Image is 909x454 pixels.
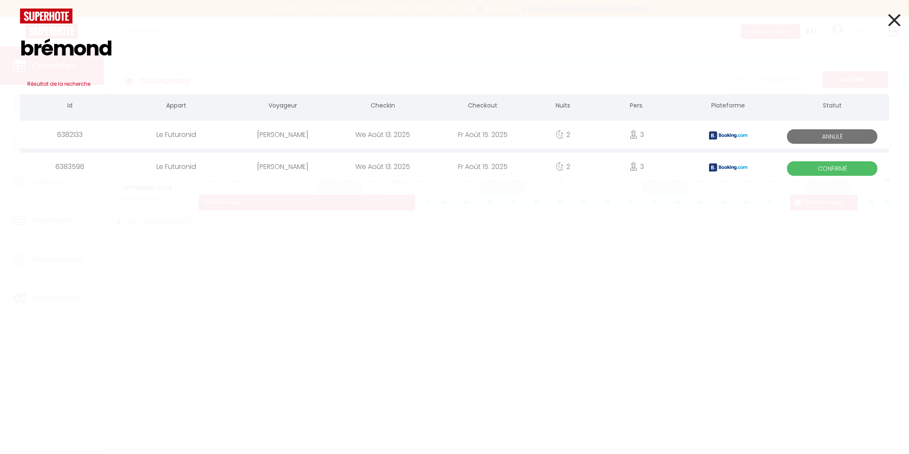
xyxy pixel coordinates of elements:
[787,129,877,144] span: Annulé
[20,23,889,74] input: Tapez pour rechercher...
[333,121,433,148] div: We Août 13. 2025
[594,121,681,148] div: 3
[433,94,533,119] th: Checkout
[787,161,877,176] span: Confirmé
[709,131,747,140] img: booking2.png
[20,94,120,119] th: Id
[20,121,120,148] div: 6382133
[533,94,594,119] th: Nuits
[333,153,433,180] div: We Août 13. 2025
[533,153,594,180] div: 2
[7,3,32,29] button: Ouvrir le widget de chat LiveChat
[20,9,72,23] img: logo
[20,153,120,180] div: 6383596
[433,153,533,180] div: Fr Août 15. 2025
[120,153,233,180] div: Le Futuronid
[594,94,681,119] th: Pers.
[533,121,594,148] div: 2
[333,94,433,119] th: Checkin
[594,153,681,180] div: 3
[233,121,333,148] div: [PERSON_NAME]
[433,121,533,148] div: Fr Août 15. 2025
[233,153,333,180] div: [PERSON_NAME]
[120,121,233,148] div: Le Futuronid
[120,94,233,119] th: Appart
[776,94,889,119] th: Statut
[20,74,889,94] h3: Résultat de la recherche
[709,163,747,172] img: booking2.png
[681,94,776,119] th: Plateforme
[233,94,333,119] th: Voyageur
